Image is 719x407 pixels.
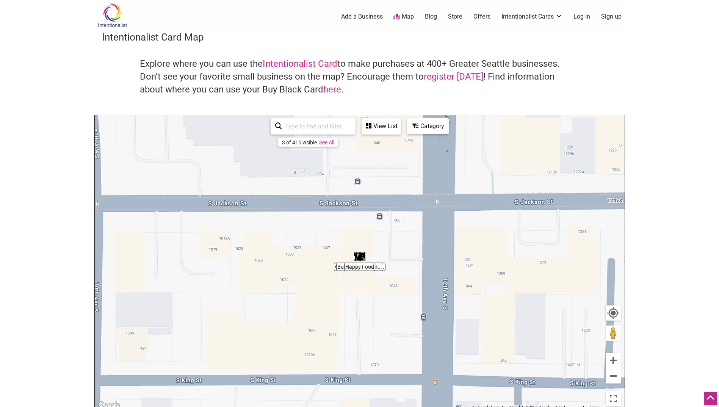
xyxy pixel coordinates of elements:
[341,13,383,21] a: Add a Business
[102,30,617,44] h3: Intentionalist Card Map
[448,13,462,21] a: Store
[606,305,621,321] button: Your Location
[606,353,621,368] button: Zoom in
[573,13,590,21] a: Log In
[393,13,414,21] a: Map
[606,368,621,384] button: Zoom out
[704,392,717,405] div: Scroll Back to Top
[408,119,448,133] div: Category
[319,139,334,146] a: See All
[407,118,449,134] div: Filter by category
[271,118,356,135] div: Type to search and filter
[606,326,621,341] button: Drag Pegman onto the map to open Street View
[601,13,622,21] a: Sign up
[263,58,337,69] a: Intentionalist Card
[362,118,401,135] div: See a list of the visible businesses
[424,71,483,82] a: register [DATE]
[282,119,351,134] input: Type to find and filter...
[323,84,341,95] a: here
[354,251,365,262] div: Happy Food
[425,13,437,21] a: Blog
[140,58,580,96] h4: Explore where you can use the to make purchases at 400+ Greater Seattle businesses. Don’t see you...
[473,13,490,21] a: Offers
[501,13,563,21] a: Intentionalist Cards
[362,119,400,133] div: View List
[94,3,130,28] img: Intentionalist
[605,390,622,407] button: Toggle fullscreen view
[282,139,317,146] div: 3 of 415 visible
